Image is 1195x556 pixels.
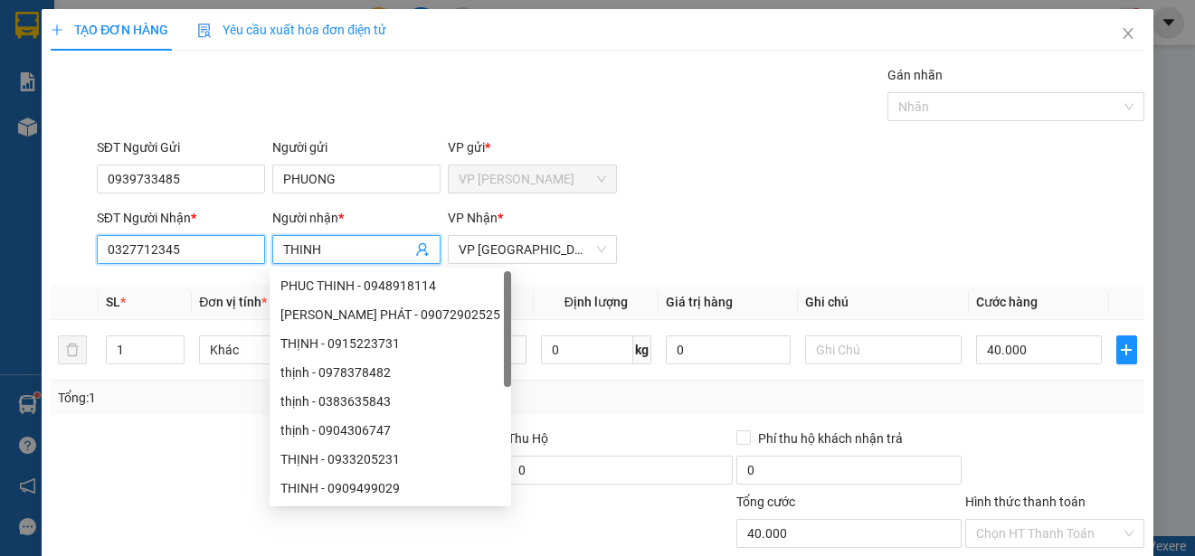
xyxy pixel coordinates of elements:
span: Nhận: [175,17,217,36]
span: Cước rồi : [14,118,81,137]
div: VP gửi [448,137,616,157]
span: VP Nhận [448,211,498,225]
div: thịnh - 0383635843 [280,391,500,411]
div: VP [GEOGRAPHIC_DATA] [175,15,360,59]
div: thịnh - 0978378482 [280,363,500,382]
div: Người gửi [272,137,441,157]
div: THANH [15,59,162,80]
div: PHUC THINH - 0948918114 [280,276,500,296]
span: plus [51,24,63,36]
div: THỊNH - 0933205231 [270,445,511,474]
div: LONG THỊNH PHÁT - 09072902525 [270,300,511,329]
label: Gán nhãn [887,68,943,82]
span: SL [106,295,120,309]
div: 0984772778 [15,80,162,106]
div: THỊNH - 0933205231 [280,449,500,469]
div: THINH - 0909499029 [270,474,511,503]
div: thịnh - 0383635843 [270,387,511,416]
div: THỊNH - 0915223731 [270,329,511,358]
div: 0903824834 [175,80,360,106]
div: [PERSON_NAME] PHÁT - 09072902525 [280,305,500,325]
span: Định lượng [564,295,628,309]
span: Phí thu hộ khách nhận trả [751,429,910,448]
span: kg [633,335,651,364]
div: thịnh - 0978378482 [270,358,511,387]
div: THINH - 0909499029 [280,478,500,498]
div: Tổng: 1 [58,388,462,408]
div: PHUC THINH - 0948918114 [270,271,511,300]
span: Yêu cầu xuất hóa đơn điện tử [197,23,386,37]
div: C HOÀNG GIAO [175,59,360,80]
input: 0 [666,335,792,364]
th: Ghi chú [798,285,969,320]
div: thịnh - 0904306747 [280,420,500,440]
div: Người nhận [272,208,441,228]
span: Giá trị hàng [666,295,733,309]
span: plus [1117,343,1136,357]
div: 80.000 [14,117,165,138]
span: close [1121,26,1135,41]
span: Khác [210,336,345,363]
span: Tổng cước [736,495,795,509]
span: TẠO ĐƠN HÀNG [51,23,168,37]
div: VP [PERSON_NAME] [15,15,162,59]
div: thịnh - 0904306747 [270,416,511,445]
span: user-add [415,242,430,257]
img: icon [197,24,212,38]
input: Ghi Chú [805,335,962,364]
button: delete [58,335,87,364]
label: Hình thức thanh toán [965,495,1086,509]
span: Gửi: [15,17,43,36]
span: Cước hàng [976,295,1038,309]
button: Close [1103,9,1153,60]
span: Đơn vị tính [199,295,267,309]
button: plus [1116,335,1137,364]
div: SĐT Người Gửi [97,137,265,157]
span: VP Cao Tốc [459,165,605,193]
span: Thu Hộ [507,431,548,446]
span: VP Sài Gòn [459,236,605,263]
div: SĐT Người Nhận [97,208,265,228]
div: THỊNH - 0915223731 [280,334,500,353]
